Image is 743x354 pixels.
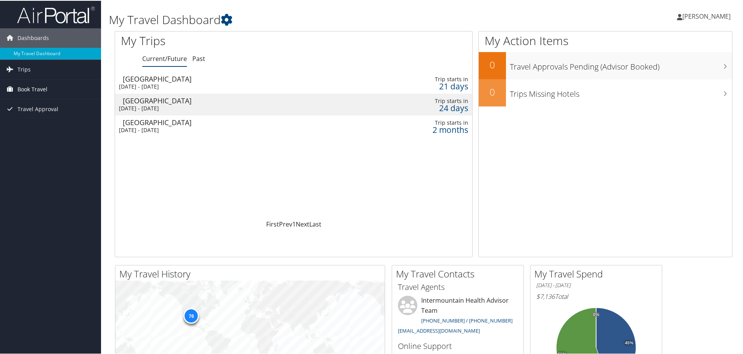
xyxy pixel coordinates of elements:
[479,32,732,48] h1: My Action Items
[17,5,95,23] img: airportal-logo.png
[119,82,328,89] div: [DATE] - [DATE]
[279,219,292,228] a: Prev
[510,84,732,99] h3: Trips Missing Hotels
[296,219,309,228] a: Next
[17,59,31,78] span: Trips
[377,75,468,82] div: Trip starts in
[677,4,738,27] a: [PERSON_NAME]
[421,316,513,323] a: [PHONE_NUMBER] / [PHONE_NUMBER]
[479,78,732,106] a: 0Trips Missing Hotels
[377,104,468,111] div: 24 days
[309,219,321,228] a: Last
[682,11,731,20] span: [PERSON_NAME]
[398,281,518,292] h3: Travel Agents
[377,82,468,89] div: 21 days
[192,54,205,62] a: Past
[394,295,521,337] li: Intermountain Health Advisor Team
[17,99,58,118] span: Travel Approval
[109,11,528,27] h1: My Travel Dashboard
[17,79,47,98] span: Book Travel
[534,267,662,280] h2: My Travel Spend
[536,281,656,288] h6: [DATE] - [DATE]
[183,307,199,323] div: 76
[377,119,468,126] div: Trip starts in
[479,51,732,78] a: 0Travel Approvals Pending (Advisor Booked)
[625,340,633,345] tspan: 45%
[536,291,555,300] span: $7,136
[123,96,332,103] div: [GEOGRAPHIC_DATA]
[479,85,506,98] h2: 0
[17,28,49,47] span: Dashboards
[119,104,328,111] div: [DATE] - [DATE]
[142,54,187,62] a: Current/Future
[377,97,468,104] div: Trip starts in
[377,126,468,133] div: 2 months
[593,312,599,316] tspan: 0%
[119,126,328,133] div: [DATE] - [DATE]
[119,267,385,280] h2: My Travel History
[266,219,279,228] a: First
[398,340,518,351] h3: Online Support
[479,58,506,71] h2: 0
[536,291,656,300] h6: Total
[396,267,523,280] h2: My Travel Contacts
[123,75,332,82] div: [GEOGRAPHIC_DATA]
[398,326,480,333] a: [EMAIL_ADDRESS][DOMAIN_NAME]
[123,118,332,125] div: [GEOGRAPHIC_DATA]
[121,32,317,48] h1: My Trips
[510,57,732,71] h3: Travel Approvals Pending (Advisor Booked)
[292,219,296,228] a: 1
